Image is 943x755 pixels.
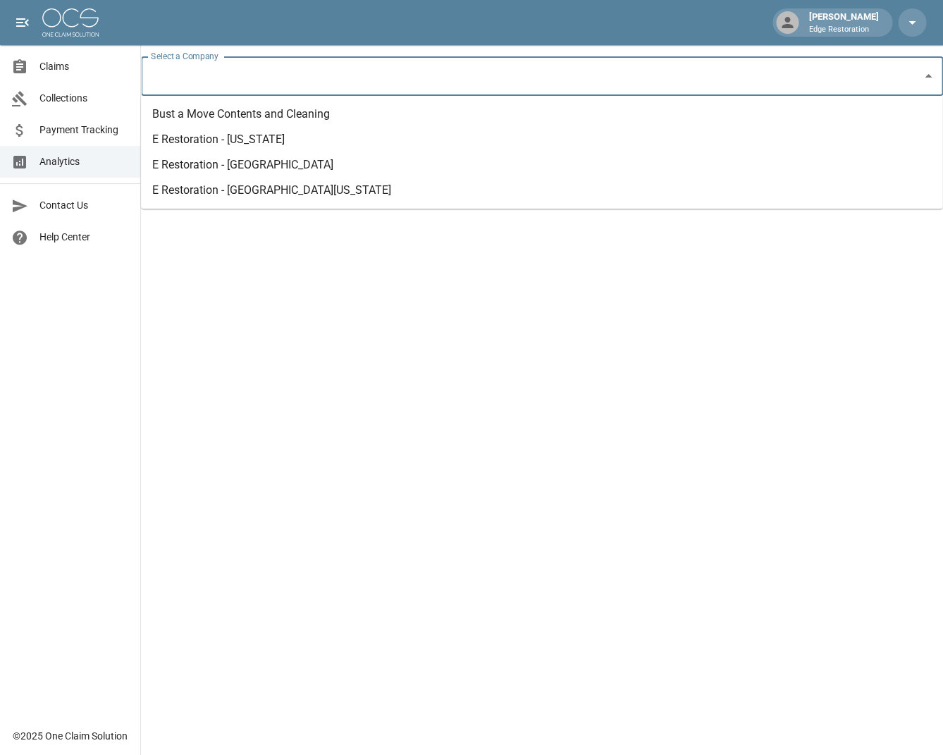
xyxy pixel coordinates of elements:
[39,123,129,137] span: Payment Tracking
[8,8,37,37] button: open drawer
[39,198,129,213] span: Contact Us
[141,178,942,203] li: E Restoration - [GEOGRAPHIC_DATA][US_STATE]
[42,8,99,37] img: ocs-logo-white-transparent.png
[39,59,129,74] span: Claims
[141,127,942,152] li: E Restoration - [US_STATE]
[151,50,218,62] label: Select a Company
[808,24,878,36] p: Edge Restoration
[13,729,128,743] div: © 2025 One Claim Solution
[141,152,942,178] li: E Restoration - [GEOGRAPHIC_DATA]
[918,66,938,86] button: Close
[39,230,129,245] span: Help Center
[803,10,884,35] div: [PERSON_NAME]
[141,102,942,127] li: Bust a Move Contents and Cleaning
[39,91,129,106] span: Collections
[39,154,129,169] span: Analytics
